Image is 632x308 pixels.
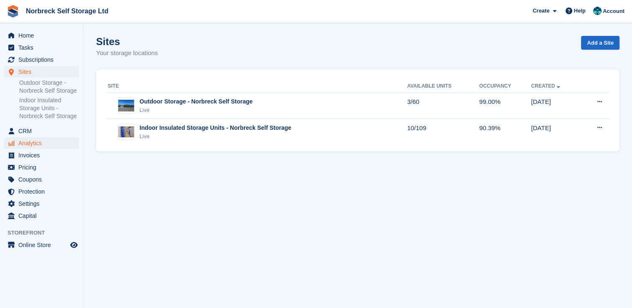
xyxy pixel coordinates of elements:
span: Coupons [18,174,69,185]
span: Tasks [18,42,69,53]
span: Online Store [18,239,69,251]
span: Analytics [18,137,69,149]
span: Help [574,7,586,15]
span: Subscriptions [18,54,69,66]
th: Available Units [407,80,480,93]
div: Outdoor Storage - Norbreck Self Storage [140,97,253,106]
a: menu [4,174,79,185]
span: Protection [18,186,69,197]
span: CRM [18,125,69,137]
td: 3/60 [407,93,480,119]
a: menu [4,125,79,137]
span: Sites [18,66,69,78]
span: Pricing [18,162,69,173]
a: menu [4,210,79,222]
a: menu [4,239,79,251]
a: Add a Site [581,36,619,50]
img: stora-icon-8386f47178a22dfd0bd8f6a31ec36ba5ce8667c1dd55bd0f319d3a0aa187defe.svg [7,5,19,18]
a: menu [4,30,79,41]
span: Create [533,7,549,15]
span: Invoices [18,149,69,161]
a: Preview store [69,240,79,250]
th: Occupancy [479,80,531,93]
img: Image of Indoor Insulated Storage Units - Norbreck Self Storage site [118,126,134,137]
div: Live [140,132,291,141]
a: menu [4,149,79,161]
p: Your storage locations [96,48,158,58]
div: Indoor Insulated Storage Units - Norbreck Self Storage [140,124,291,132]
a: menu [4,137,79,149]
a: menu [4,42,79,53]
span: Account [603,7,624,15]
div: Live [140,106,253,114]
a: Indoor Insulated Storage Units - Norbreck Self Storage [19,96,79,120]
a: menu [4,162,79,173]
a: menu [4,66,79,78]
td: [DATE] [531,93,581,119]
a: Outdoor Storage - Norbreck Self Storage [19,79,79,95]
td: 90.39% [479,119,531,145]
a: menu [4,198,79,210]
span: Storefront [8,229,83,237]
a: Norbreck Self Storage Ltd [23,4,112,18]
img: Sally King [593,7,602,15]
span: Settings [18,198,69,210]
span: Capital [18,210,69,222]
td: 99.00% [479,93,531,119]
a: menu [4,186,79,197]
h1: Sites [96,36,158,47]
td: 10/109 [407,119,480,145]
span: Home [18,30,69,41]
td: [DATE] [531,119,581,145]
th: Site [106,80,407,93]
img: Image of Outdoor Storage - Norbreck Self Storage site [118,100,134,112]
a: Created [531,83,561,89]
a: menu [4,54,79,66]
